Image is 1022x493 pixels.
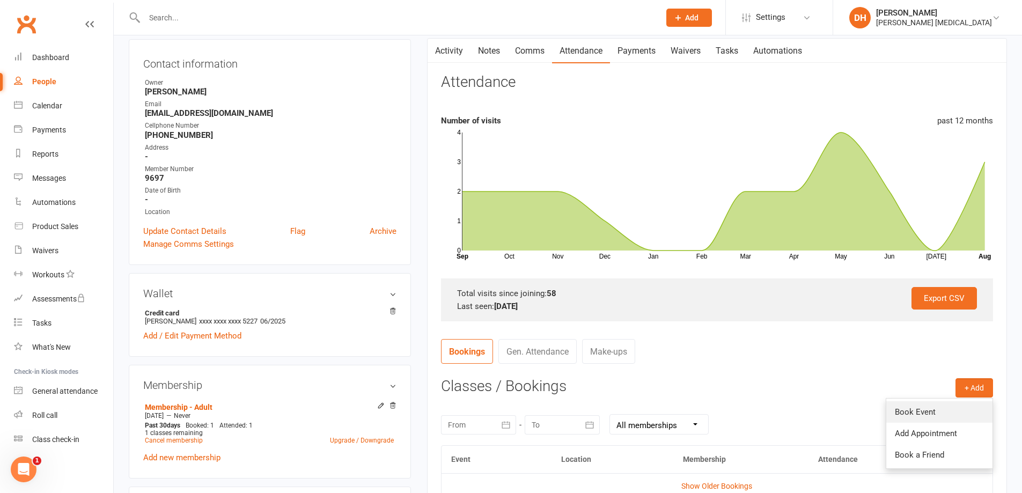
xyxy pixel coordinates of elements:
[14,263,113,287] a: Workouts
[14,335,113,359] a: What's New
[886,401,992,423] a: Book Event
[174,412,190,420] span: Never
[143,238,234,251] a: Manage Comms Settings
[14,190,113,215] a: Automations
[32,198,76,207] div: Automations
[547,289,556,298] strong: 58
[199,317,258,325] span: xxxx xxxx xxxx 5227
[14,94,113,118] a: Calendar
[32,435,79,444] div: Class check-in
[32,270,64,279] div: Workouts
[143,329,241,342] a: Add / Edit Payment Method
[470,39,508,63] a: Notes
[33,457,41,465] span: 1
[32,53,69,62] div: Dashboard
[508,39,552,63] a: Comms
[610,39,663,63] a: Payments
[290,225,305,238] a: Flag
[186,422,214,429] span: Booked: 1
[552,39,610,63] a: Attendance
[498,339,577,364] a: Gen. Attendance
[14,70,113,94] a: People
[14,311,113,335] a: Tasks
[32,411,57,420] div: Roll call
[32,126,66,134] div: Payments
[32,343,71,351] div: What's New
[937,114,993,127] div: past 12 months
[219,422,253,429] span: Attended: 1
[145,186,396,196] div: Date of Birth
[428,39,470,63] a: Activity
[11,457,36,482] iframe: Intercom live chat
[441,74,516,91] h3: Attendance
[876,18,992,27] div: [PERSON_NAME] [MEDICAL_DATA]
[141,10,652,25] input: Search...
[441,116,501,126] strong: Number of visits
[32,387,98,395] div: General attendance
[143,225,226,238] a: Update Contact Details
[911,287,977,310] a: Export CSV
[145,121,396,131] div: Cellphone Number
[849,7,871,28] div: DH
[14,428,113,452] a: Class kiosk mode
[808,446,940,473] th: Attendance
[14,166,113,190] a: Messages
[582,339,635,364] a: Make-ups
[145,207,396,217] div: Location
[142,411,396,420] div: —
[14,287,113,311] a: Assessments
[673,446,808,473] th: Membership
[13,11,40,38] a: Clubworx
[145,173,396,183] strong: 9697
[32,77,56,86] div: People
[666,9,712,27] button: Add
[663,39,708,63] a: Waivers
[441,339,493,364] a: Bookings
[32,222,78,231] div: Product Sales
[32,150,58,158] div: Reports
[260,317,285,325] span: 06/2025
[14,118,113,142] a: Payments
[370,225,396,238] a: Archive
[32,319,52,327] div: Tasks
[32,295,85,303] div: Assessments
[955,378,993,398] button: + Add
[145,309,391,317] strong: Credit card
[145,412,164,420] span: [DATE]
[886,444,992,466] a: Book a Friend
[708,39,746,63] a: Tasks
[145,130,396,140] strong: [PHONE_NUMBER]
[32,174,66,182] div: Messages
[145,429,203,437] span: 1 classes remaining
[886,423,992,444] a: Add Appointment
[494,301,518,311] strong: [DATE]
[145,143,396,153] div: Address
[457,300,977,313] div: Last seen:
[145,422,167,429] span: Past 30
[685,13,699,22] span: Add
[756,5,785,30] span: Settings
[32,246,58,255] div: Waivers
[14,239,113,263] a: Waivers
[330,437,394,444] a: Upgrade / Downgrade
[145,99,396,109] div: Email
[14,46,113,70] a: Dashboard
[32,101,62,110] div: Calendar
[145,403,212,411] a: Membership - Adult
[14,215,113,239] a: Product Sales
[142,422,183,429] div: days
[143,379,396,391] h3: Membership
[143,288,396,299] h3: Wallet
[143,453,220,462] a: Add new membership
[145,78,396,88] div: Owner
[876,8,992,18] div: [PERSON_NAME]
[14,142,113,166] a: Reports
[143,307,396,327] li: [PERSON_NAME]
[14,403,113,428] a: Roll call
[145,437,203,444] a: Cancel membership
[442,446,552,473] th: Event
[145,108,396,118] strong: [EMAIL_ADDRESS][DOMAIN_NAME]
[145,195,396,204] strong: -
[145,152,396,161] strong: -
[552,446,673,473] th: Location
